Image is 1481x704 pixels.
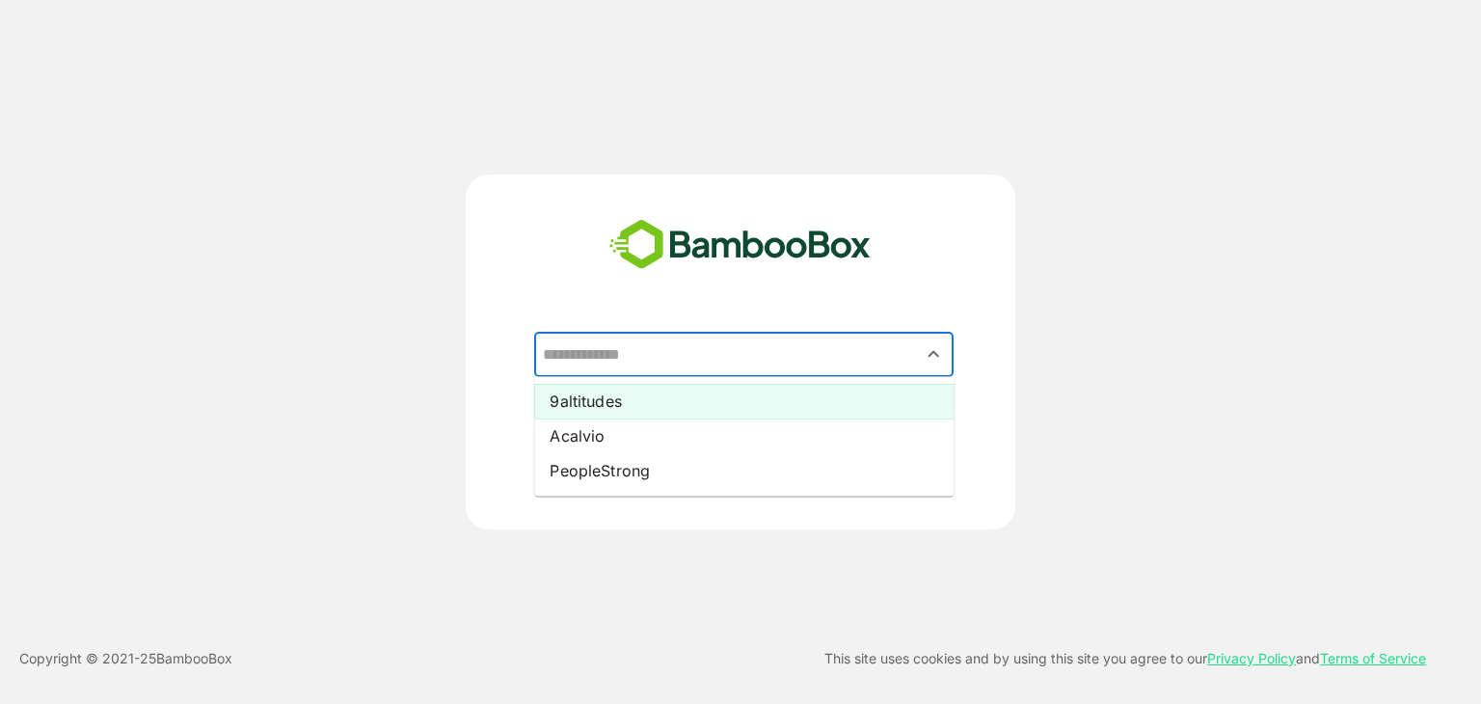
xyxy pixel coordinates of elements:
[599,213,881,277] img: bamboobox
[1207,650,1296,666] a: Privacy Policy
[1320,650,1426,666] a: Terms of Service
[534,453,954,488] li: PeopleStrong
[824,647,1426,670] p: This site uses cookies and by using this site you agree to our and
[534,384,954,419] li: 9altitudes
[19,647,232,670] p: Copyright © 2021- 25 BambooBox
[534,419,954,453] li: Acalvio
[921,341,947,367] button: Close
